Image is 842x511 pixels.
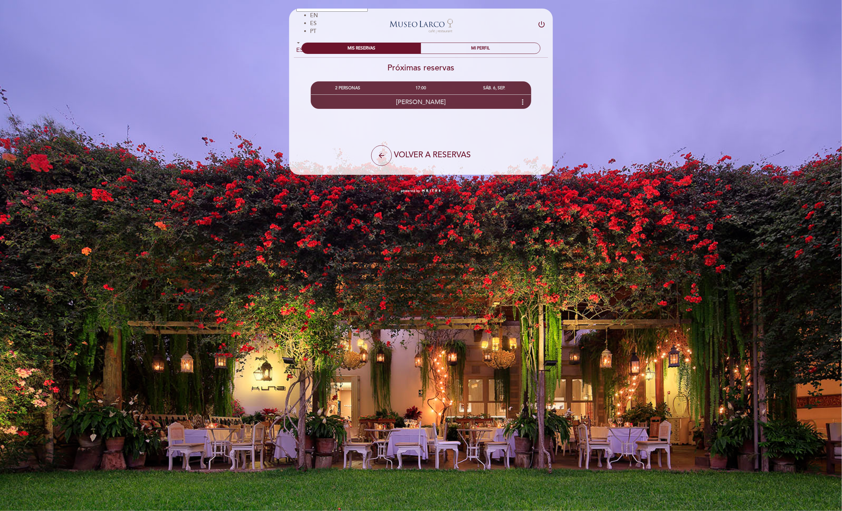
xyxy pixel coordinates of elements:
[311,82,384,94] div: 2 PERSONAS
[377,151,386,160] i: arrow_back
[378,16,464,35] a: Museo [PERSON_NAME][GEOGRAPHIC_DATA] - Restaurant
[302,43,421,54] div: MIS RESERVAS
[458,82,531,94] div: SÁB. 6, SEP.
[310,12,318,19] span: EN
[371,145,392,166] button: arrow_back
[401,189,420,193] span: powered by
[401,189,441,193] a: powered by
[384,82,457,94] div: 17:00
[519,98,527,106] i: more_vert
[422,189,441,193] img: MEITRE
[310,20,317,27] span: ES
[421,43,540,54] div: MI PERFIL
[396,98,446,106] span: [PERSON_NAME]
[310,28,316,35] span: PT
[394,150,471,160] span: VOLVER A RESERVAS
[537,20,546,29] i: power_settings_new
[289,63,553,73] h2: Próximas reservas
[537,20,546,31] button: power_settings_new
